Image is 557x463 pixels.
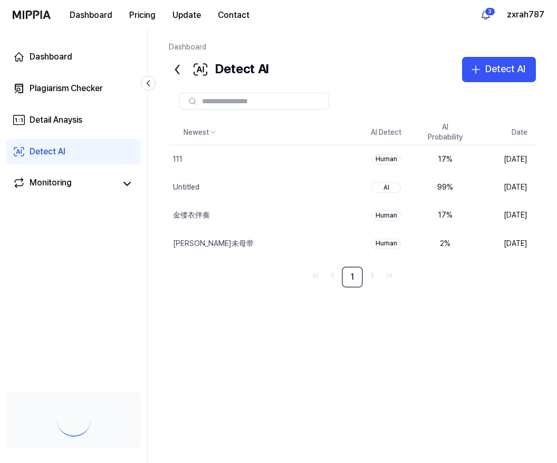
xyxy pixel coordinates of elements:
div: Plagiarism Checker [30,82,103,95]
div: 111 [173,154,183,165]
div: Detail Anaysis [30,114,82,126]
button: Dashboard [61,5,121,26]
div: Detect AI [485,62,525,77]
div: 3 [485,7,495,16]
th: AI Detect [357,120,416,145]
div: Detect AI [169,57,268,82]
td: [DATE] [475,145,536,173]
div: Untitled [173,182,199,193]
th: Date [475,120,536,145]
a: Go to previous page [325,268,340,283]
a: Dashboard [6,44,141,70]
a: Dashboard [169,43,206,51]
td: [DATE] [475,230,536,258]
div: Human [371,210,401,221]
div: Monitoring [30,176,72,191]
a: Detail Anaysis [6,107,141,133]
div: 金缕衣伴奏 [173,210,210,221]
button: Contact [209,5,258,26]
button: Pricing [121,5,164,26]
td: [DATE] [475,201,536,229]
div: [PERSON_NAME]未母带 [173,239,254,249]
div: 17 % [424,210,466,221]
td: [DATE] [475,173,536,201]
a: Go to first page [308,268,323,283]
a: 1 [342,267,363,288]
div: AI [371,182,401,193]
button: Detect AI [462,57,536,82]
button: Update [164,5,209,26]
nav: pagination [169,267,536,288]
div: Human [371,154,401,165]
a: Go to next page [365,268,380,283]
div: Dashboard [30,51,72,63]
div: Detect AI [30,145,65,158]
div: 2 % [424,239,466,249]
img: 알림 [479,8,492,21]
div: 17 % [424,154,466,165]
button: 알림3 [477,6,494,23]
a: Go to last page [382,268,397,283]
button: zxrah787 [507,8,544,21]
div: Human [371,239,401,249]
th: AI Probability [416,120,475,145]
a: Monitoring [13,176,116,191]
a: Detect AI [6,139,141,164]
img: logo [13,11,51,19]
div: 99 % [424,182,466,193]
a: Update [164,1,209,29]
a: Plagiarism Checker [6,76,141,101]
